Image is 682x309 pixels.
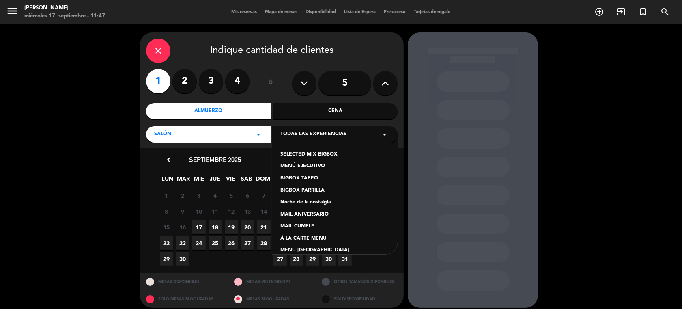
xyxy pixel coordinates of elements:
[225,220,238,234] span: 19
[140,273,228,290] div: MESAS DISPONIBLES
[338,252,352,266] span: 31
[209,189,222,202] span: 4
[153,46,163,56] i: close
[241,189,254,202] span: 6
[380,10,410,14] span: Pre-acceso
[164,156,173,164] i: chevron_left
[280,130,346,138] span: Todas las experiencias
[199,69,223,93] label: 3
[160,205,173,218] span: 8
[280,151,389,159] div: SELECTED MIX BIGBOX
[280,211,389,219] div: MAIL ANIVERSARIO
[192,205,206,218] span: 10
[209,205,222,218] span: 11
[258,69,284,97] div: ó
[6,5,18,20] button: menu
[241,205,254,218] span: 13
[140,290,228,308] div: SOLO MESAS BLOQUEADAS
[273,103,398,119] div: Cena
[254,130,263,139] i: arrow_drop_down
[209,174,222,188] span: JUE
[225,189,238,202] span: 5
[192,189,206,202] span: 3
[146,39,398,63] div: Indique cantidad de clientes
[280,187,389,195] div: BIGBOX PARRILLA
[176,220,189,234] span: 16
[241,236,254,250] span: 27
[594,7,604,17] i: add_circle_outline
[225,205,238,218] span: 12
[280,199,389,207] div: Noche de la nostalgia
[176,189,189,202] span: 2
[160,189,173,202] span: 1
[280,175,389,183] div: BIGBOX TAPEO
[146,103,271,119] div: Almuerzo
[322,252,336,266] span: 30
[257,236,271,250] span: 28
[227,10,261,14] span: Mis reservas
[257,220,271,234] span: 21
[240,174,254,188] span: SAB
[228,273,316,290] div: MESAS RESTRINGIDAS
[176,236,189,250] span: 23
[24,12,105,20] div: miércoles 17. septiembre - 11:47
[380,130,389,139] i: arrow_drop_down
[256,174,269,188] span: DOM
[176,252,189,266] span: 30
[172,69,197,93] label: 2
[316,273,404,290] div: OTROS TAMAÑOS DIPONIBLES
[316,290,404,308] div: SIN DISPONIBILIDAD
[301,10,340,14] span: Disponibilidad
[257,189,271,202] span: 7
[280,246,389,255] div: MENU [GEOGRAPHIC_DATA]
[160,220,173,234] span: 15
[177,174,190,188] span: MAR
[161,174,174,188] span: LUN
[616,7,626,17] i: exit_to_app
[176,205,189,218] span: 9
[189,156,241,164] span: septiembre 2025
[6,5,18,17] i: menu
[261,10,301,14] span: Mapa de mesas
[228,290,316,308] div: MESAS BLOQUEADAS
[241,220,254,234] span: 20
[638,7,648,17] i: turned_in_not
[192,220,206,234] span: 17
[257,205,271,218] span: 14
[224,174,238,188] span: VIE
[225,236,238,250] span: 26
[193,174,206,188] span: MIE
[146,69,170,93] label: 1
[306,252,319,266] span: 29
[192,236,206,250] span: 24
[290,252,303,266] span: 28
[660,7,670,17] i: search
[160,252,173,266] span: 29
[209,220,222,234] span: 18
[273,252,287,266] span: 27
[280,223,389,231] div: MAIL CUMPLE
[280,235,389,243] div: À LA CARTE MENU
[410,10,455,14] span: Tarjetas de regalo
[209,236,222,250] span: 25
[280,162,389,171] div: MENÚ EJECUTIVO
[225,69,250,93] label: 4
[340,10,380,14] span: Lista de Espera
[160,236,173,250] span: 22
[24,4,105,12] div: [PERSON_NAME]
[154,130,171,138] span: Salón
